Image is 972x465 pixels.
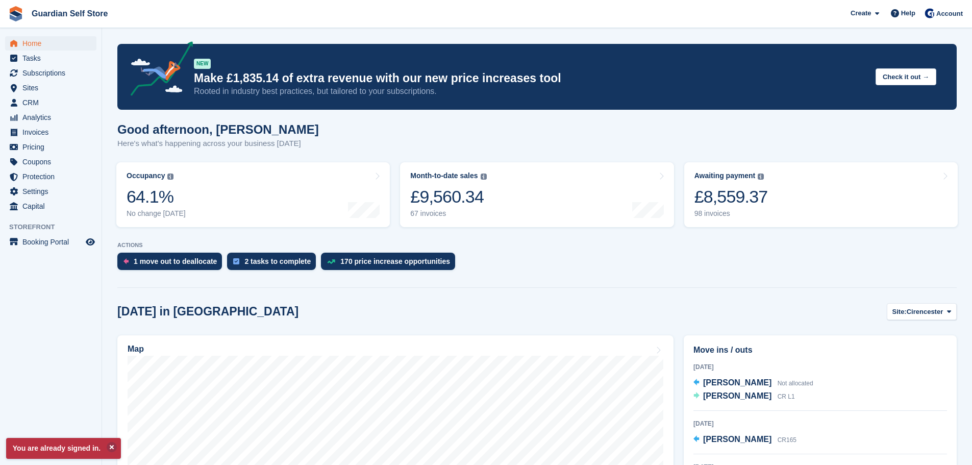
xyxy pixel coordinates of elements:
span: [PERSON_NAME] [703,391,771,400]
span: Analytics [22,110,84,125]
span: Protection [22,169,84,184]
p: You are already signed in. [6,438,121,459]
span: Invoices [22,125,84,139]
img: icon-info-grey-7440780725fd019a000dd9b08b2336e03edf1995a4989e88bcd33f0948082b44.svg [167,174,173,180]
span: Tasks [22,51,84,65]
button: Site: Cirencester [887,303,957,320]
img: price-adjustments-announcement-icon-8257ccfd72463d97f412b2fc003d46551f7dbcb40ab6d574587a9cd5c0d94... [122,41,193,100]
a: menu [5,184,96,199]
span: Settings [22,184,84,199]
span: Coupons [22,155,84,169]
img: price_increase_opportunities-93ffe204e8149a01c8c9dc8f82e8f89637d9d84a8eef4429ea346261dce0b2c0.svg [327,259,335,264]
span: CR L1 [778,393,795,400]
a: 2 tasks to complete [227,253,321,275]
div: 67 invoices [410,209,486,218]
div: £8,559.37 [694,186,768,207]
div: 98 invoices [694,209,768,218]
a: 1 move out to deallocate [117,253,227,275]
span: Pricing [22,140,84,154]
span: Account [936,9,963,19]
a: menu [5,235,96,249]
span: Storefront [9,222,102,232]
p: Here's what's happening across your business [DATE] [117,138,319,150]
a: menu [5,81,96,95]
div: Occupancy [127,172,165,180]
span: Create [851,8,871,18]
a: menu [5,155,96,169]
h2: Map [128,345,144,354]
a: Occupancy 64.1% No change [DATE] [116,162,390,227]
span: Subscriptions [22,66,84,80]
img: icon-info-grey-7440780725fd019a000dd9b08b2336e03edf1995a4989e88bcd33f0948082b44.svg [758,174,764,180]
div: 2 tasks to complete [244,257,311,265]
a: 170 price increase opportunities [321,253,460,275]
a: menu [5,51,96,65]
a: Preview store [84,236,96,248]
div: NEW [194,59,211,69]
p: ACTIONS [117,242,957,249]
a: menu [5,199,96,213]
p: Make £1,835.14 of extra revenue with our new price increases tool [194,71,867,86]
a: menu [5,140,96,154]
span: Home [22,36,84,51]
img: Tom Scott [925,8,935,18]
span: CRM [22,95,84,110]
a: [PERSON_NAME] CR L1 [693,390,795,403]
p: Rooted in industry best practices, but tailored to your subscriptions. [194,86,867,97]
span: Cirencester [907,307,943,317]
a: [PERSON_NAME] Not allocated [693,377,813,390]
a: Month-to-date sales £9,560.34 67 invoices [400,162,674,227]
span: Capital [22,199,84,213]
span: Not allocated [778,380,813,387]
a: menu [5,36,96,51]
div: 170 price increase opportunities [340,257,450,265]
h2: [DATE] in [GEOGRAPHIC_DATA] [117,305,298,319]
a: menu [5,125,96,139]
a: Awaiting payment £8,559.37 98 invoices [684,162,958,227]
a: menu [5,110,96,125]
a: menu [5,66,96,80]
span: Site: [892,307,907,317]
span: Help [901,8,915,18]
a: [PERSON_NAME] CR165 [693,433,796,447]
span: CR165 [778,436,796,444]
span: [PERSON_NAME] [703,435,771,444]
div: Awaiting payment [694,172,756,180]
div: [DATE] [693,419,947,428]
span: [PERSON_NAME] [703,378,771,387]
div: No change [DATE] [127,209,186,218]
span: Booking Portal [22,235,84,249]
h1: Good afternoon, [PERSON_NAME] [117,123,319,136]
a: menu [5,169,96,184]
div: 1 move out to deallocate [134,257,217,265]
a: Guardian Self Store [28,5,112,22]
button: Check it out → [876,68,936,85]
a: menu [5,95,96,110]
img: task-75834270c22a3079a89374b754ae025e5fb1db73e45f91037f5363f120a921f8.svg [233,258,239,264]
span: Sites [22,81,84,95]
div: 64.1% [127,186,186,207]
img: icon-info-grey-7440780725fd019a000dd9b08b2336e03edf1995a4989e88bcd33f0948082b44.svg [481,174,487,180]
img: move_outs_to_deallocate_icon-f764333ba52eb49d3ac5e1228854f67142a1ed5810a6f6cc68b1a99e826820c5.svg [123,258,129,264]
div: [DATE] [693,362,947,372]
div: Month-to-date sales [410,172,478,180]
img: stora-icon-8386f47178a22dfd0bd8f6a31ec36ba5ce8667c1dd55bd0f319d3a0aa187defe.svg [8,6,23,21]
div: £9,560.34 [410,186,486,207]
h2: Move ins / outs [693,344,947,356]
